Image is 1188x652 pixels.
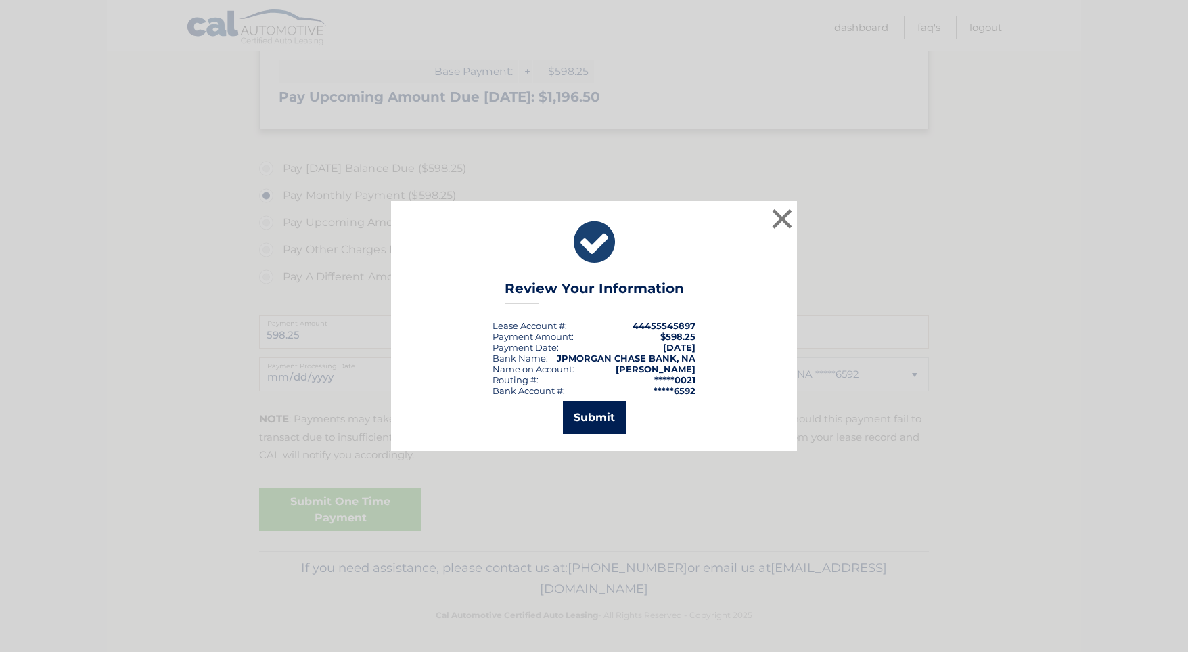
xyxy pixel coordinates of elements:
[493,342,559,353] div: :
[633,320,695,331] strong: 44455545897
[493,342,557,353] span: Payment Date
[660,331,695,342] span: $598.25
[557,353,695,364] strong: JPMORGAN CHASE BANK, NA
[493,331,574,342] div: Payment Amount:
[493,320,567,331] div: Lease Account #:
[616,364,695,374] strong: [PERSON_NAME]
[769,205,796,232] button: ×
[663,342,695,353] span: [DATE]
[563,401,626,434] button: Submit
[505,280,684,304] h3: Review Your Information
[493,385,565,396] div: Bank Account #:
[493,364,574,374] div: Name on Account:
[493,353,548,364] div: Bank Name:
[493,374,539,385] div: Routing #:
